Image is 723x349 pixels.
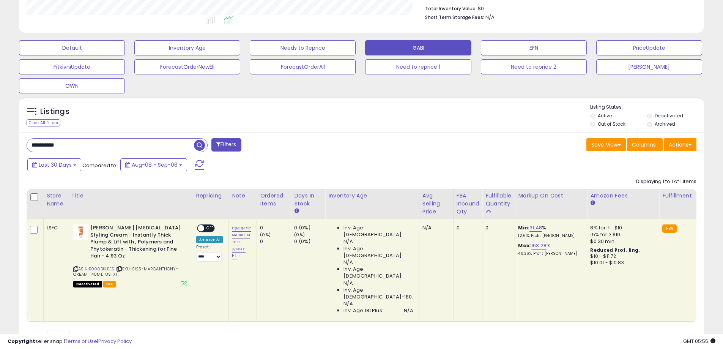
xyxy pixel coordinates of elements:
small: FBA [662,224,676,233]
button: ForecastOrderAll [250,59,356,74]
div: LSFC [47,224,62,231]
h5: Listings [40,106,69,117]
div: Note [232,192,254,200]
label: Archived [655,121,675,127]
li: $0 [425,3,691,13]
div: N/A [422,224,447,231]
span: Columns [632,141,656,148]
div: $10 - $11.72 [590,253,653,260]
button: Save View [586,138,626,151]
span: N/A [404,307,413,314]
div: Preset: [196,245,223,262]
b: Min: [518,224,529,231]
span: Inv. Age [DEMOGRAPHIC_DATA]: [343,224,413,238]
div: Clear All Filters [27,119,60,126]
div: % [518,242,581,256]
div: Displaying 1 to 1 of 1 items [636,178,696,185]
span: OFF [204,225,216,232]
div: 0 [485,224,509,231]
button: EFN [481,40,587,55]
b: Reduced Prof. Rng. [590,247,640,253]
p: 12.61% Profit [PERSON_NAME] [518,233,581,238]
div: Markup on Cost [518,192,584,200]
a: 31.48 [529,224,542,232]
b: Short Term Storage Fees: [425,14,484,21]
small: (0%) [260,232,271,238]
button: Columns [627,138,663,151]
div: Fulfillment [662,192,693,200]
div: Days In Stock [294,192,322,208]
button: OWN [19,78,125,93]
div: 0 [457,224,477,231]
span: Inv. Age [DEMOGRAPHIC_DATA]: [343,266,413,280]
span: Inv. Age 181 Plus: [343,307,383,314]
span: FBA [103,281,116,287]
button: GABI [365,40,471,55]
div: 0 [260,224,291,231]
div: Repricing [196,192,225,200]
div: $10.01 - $10.83 [590,260,653,266]
div: Title [71,192,190,200]
div: 0 (0%) [294,238,325,245]
label: Out of Stock [598,121,625,127]
a: Privacy Policy [98,338,132,345]
span: | SKU: SI25-MARCANTHONY-CREAM-140ML-US-X1 [73,266,178,277]
a: 163.28 [531,242,547,250]
div: Amazon Fees [590,192,656,200]
label: Deactivated [655,112,683,119]
button: Needs to Reprice [250,40,356,55]
a: Terms of Use [65,338,97,345]
div: $0.30 min [590,238,653,245]
b: [PERSON_NAME] [MEDICAL_DATA] Styling Cream - Instantly Thick Plump & Lift with , Polymers and Phy... [90,224,183,262]
p: 40.36% Profit [PERSON_NAME] [518,251,581,256]
span: Show: entries [32,332,87,340]
th: The percentage added to the cost of goods (COGS) that forms the calculator for Min & Max prices. [515,189,587,219]
button: ForecastOrderNewEli [134,59,240,74]
div: seller snap | | [8,338,132,345]
button: FitkivniUpdate [19,59,125,74]
span: N/A [343,300,353,307]
div: ASIN: [73,224,187,286]
button: PriceUpdate [596,40,702,55]
b: Max: [518,242,531,249]
button: Default [19,40,125,55]
a: пращаме малко за тест дали е ET [232,224,251,259]
img: 319Ca-dNuCL._SL40_.jpg [73,224,88,240]
span: Inv. Age [DEMOGRAPHIC_DATA]-180: [343,287,413,300]
button: [PERSON_NAME] [596,59,702,74]
small: (0%) [294,232,305,238]
span: All listings that are unavailable for purchase on Amazon for any reason other than out-of-stock [73,281,102,287]
span: Aug-08 - Sep-06 [132,161,178,169]
div: Ordered Items [260,192,288,208]
button: Actions [664,138,696,151]
button: Filters [211,138,241,152]
div: 8% for <= $10 [590,224,653,231]
p: Listing States: [590,104,704,111]
div: Amazon AI [196,236,223,243]
button: Inventory Age [134,40,240,55]
div: 0 [260,238,291,245]
button: Need to reprice 2 [481,59,587,74]
span: Compared to: [82,162,117,169]
span: Last 30 Days [39,161,72,169]
small: Amazon Fees. [590,200,595,207]
a: B000BKLBES [89,266,115,272]
div: 15% for > $10 [590,231,653,238]
button: Aug-08 - Sep-06 [120,158,187,171]
span: N/A [343,259,353,266]
span: Inv. Age [DEMOGRAPHIC_DATA]: [343,245,413,259]
strong: Copyright [8,338,35,345]
span: 2025-10-7 05:55 GMT [683,338,715,345]
div: Inventory Age [328,192,416,200]
b: Total Inventory Value: [425,5,477,12]
div: Fulfillable Quantity [485,192,512,208]
button: Need to reprice 1 [365,59,471,74]
div: 0 (0%) [294,224,325,231]
label: Active [598,112,612,119]
span: N/A [343,280,353,287]
div: % [518,224,581,238]
button: Last 30 Days [27,158,81,171]
span: N/A [485,14,495,21]
div: Avg Selling Price [422,192,450,216]
div: FBA inbound Qty [457,192,479,216]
